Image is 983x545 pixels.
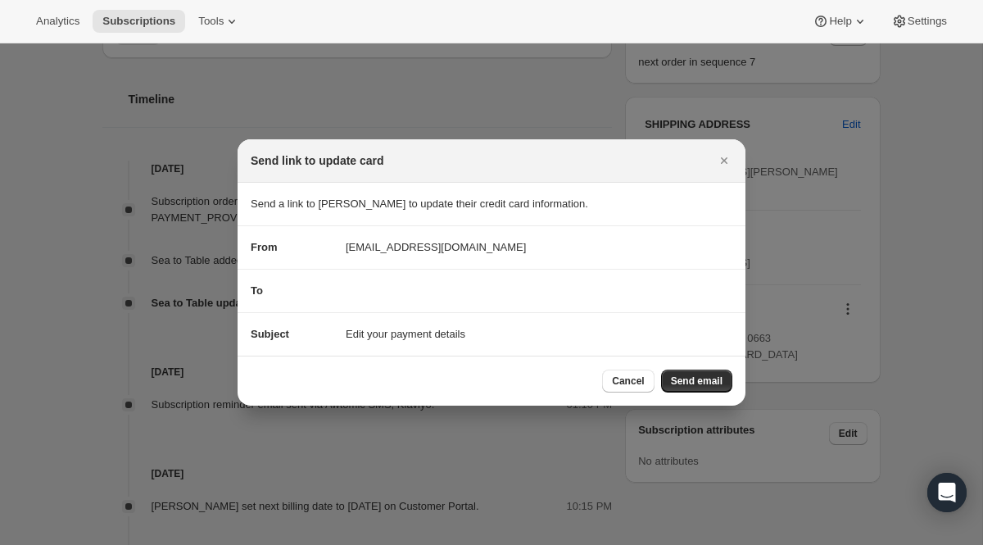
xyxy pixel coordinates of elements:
[251,284,263,297] span: To
[198,15,224,28] span: Tools
[671,375,723,388] span: Send email
[102,15,175,28] span: Subscriptions
[602,370,654,393] button: Cancel
[251,152,384,169] h2: Send link to update card
[93,10,185,33] button: Subscriptions
[803,10,877,33] button: Help
[346,239,526,256] span: [EMAIL_ADDRESS][DOMAIN_NAME]
[927,473,967,512] div: Open Intercom Messenger
[829,15,851,28] span: Help
[188,10,250,33] button: Tools
[713,149,736,172] button: Close
[26,10,89,33] button: Analytics
[908,15,947,28] span: Settings
[661,370,732,393] button: Send email
[251,328,289,340] span: Subject
[36,15,79,28] span: Analytics
[346,326,465,343] span: Edit your payment details
[612,375,644,388] span: Cancel
[251,196,732,212] p: Send a link to [PERSON_NAME] to update their credit card information.
[251,241,278,253] span: From
[881,10,957,33] button: Settings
